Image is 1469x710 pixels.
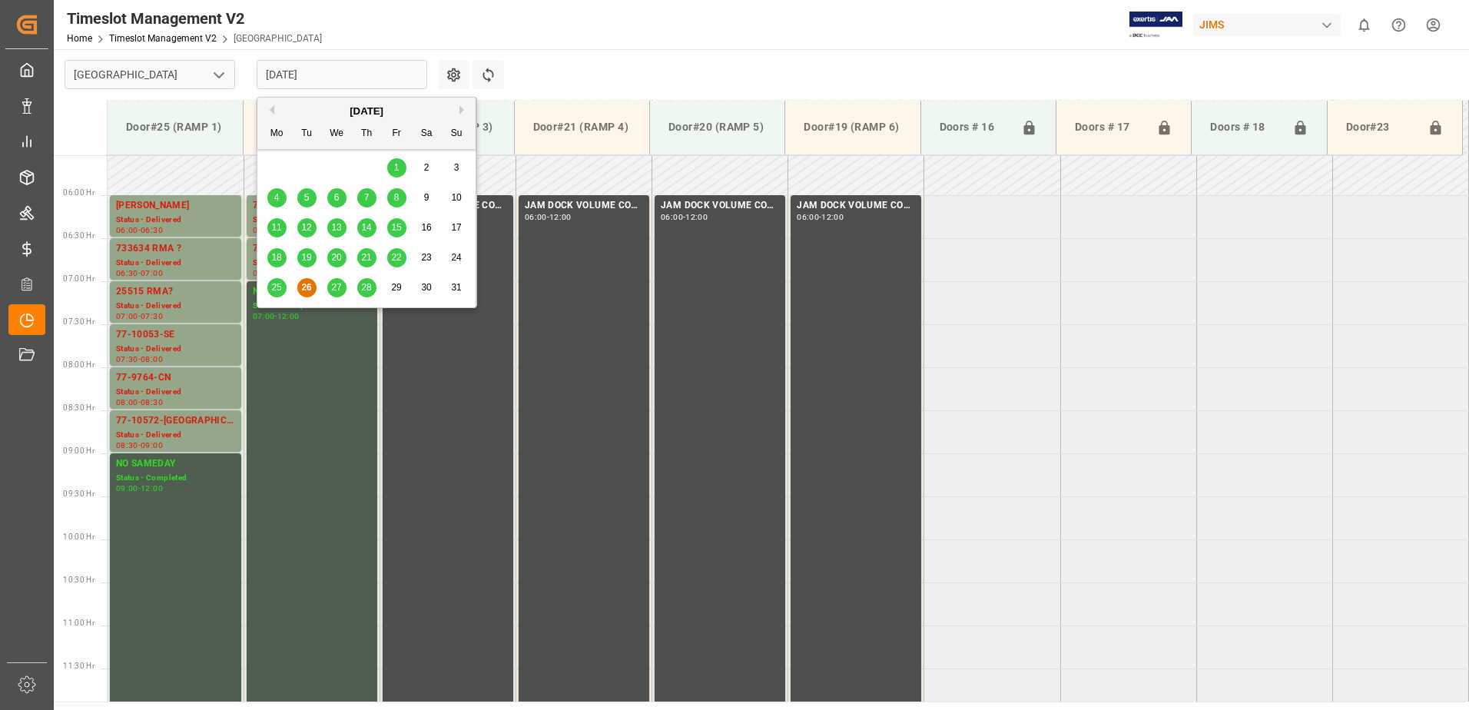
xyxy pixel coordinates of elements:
[327,124,347,144] div: We
[417,158,436,177] div: Choose Saturday, August 2nd, 2025
[361,282,371,293] span: 28
[63,662,95,670] span: 11:30 Hr
[661,214,683,221] div: 06:00
[65,60,235,89] input: Type to search/select
[116,456,235,472] div: NO SAMEDAY
[116,257,235,270] div: Status - Delivered
[297,124,317,144] div: Tu
[265,105,274,114] button: Previous Month
[334,192,340,203] span: 6
[297,188,317,207] div: Choose Tuesday, August 5th, 2025
[424,162,429,173] span: 2
[387,188,406,207] div: Choose Friday, August 8th, 2025
[424,192,429,203] span: 9
[821,214,844,221] div: 12:00
[67,7,322,30] div: Timeslot Management V2
[357,278,376,297] div: Choose Thursday, August 28th, 2025
[391,252,401,263] span: 22
[67,33,92,44] a: Home
[116,399,138,406] div: 08:00
[297,218,317,237] div: Choose Tuesday, August 12th, 2025
[451,192,461,203] span: 10
[116,214,235,227] div: Status - Delivered
[138,270,141,277] div: -
[271,282,281,293] span: 25
[527,113,637,141] div: Door#21 (RAMP 4)
[1129,12,1182,38] img: Exertis%20JAM%20-%20Email%20Logo.jpg_1722504956.jpg
[116,356,138,363] div: 07:30
[1193,14,1341,36] div: JIMS
[274,313,277,320] div: -
[277,313,300,320] div: 12:00
[933,113,1015,142] div: Doors # 16
[331,222,341,233] span: 13
[685,214,708,221] div: 12:00
[301,252,311,263] span: 19
[391,282,401,293] span: 29
[116,413,235,429] div: 77-10572-[GEOGRAPHIC_DATA]
[141,442,163,449] div: 09:00
[253,300,371,313] div: Status - Completed
[387,124,406,144] div: Fr
[327,278,347,297] div: Choose Wednesday, August 27th, 2025
[301,222,311,233] span: 12
[271,252,281,263] span: 18
[253,270,275,277] div: 06:30
[1347,8,1381,42] button: show 0 new notifications
[63,403,95,412] span: 08:30 Hr
[253,284,371,300] div: NO SAMEDAY
[417,278,436,297] div: Choose Saturday, August 30th, 2025
[394,162,400,173] span: 1
[447,218,466,237] div: Choose Sunday, August 17th, 2025
[421,252,431,263] span: 23
[141,270,163,277] div: 07:00
[257,60,427,89] input: DD.MM.YYYY
[138,356,141,363] div: -
[267,124,287,144] div: Mo
[257,104,476,119] div: [DATE]
[387,278,406,297] div: Choose Friday, August 29th, 2025
[116,442,138,449] div: 08:30
[327,218,347,237] div: Choose Wednesday, August 13th, 2025
[271,222,281,233] span: 11
[141,399,163,406] div: 08:30
[116,241,235,257] div: 733634 RMA ?
[797,198,915,214] div: JAM DOCK VOLUME CONTROL
[138,399,141,406] div: -
[547,214,549,221] div: -
[116,472,235,485] div: Status - Completed
[116,198,235,214] div: [PERSON_NAME]
[661,198,779,214] div: JAM DOCK VOLUME CONTROL
[116,370,235,386] div: 77-9764-CN
[138,485,141,492] div: -
[297,278,317,297] div: Choose Tuesday, August 26th, 2025
[331,282,341,293] span: 27
[1381,8,1416,42] button: Help Center
[116,327,235,343] div: 77-10053-SE
[683,214,685,221] div: -
[63,231,95,240] span: 06:30 Hr
[116,429,235,442] div: Status - Delivered
[138,227,141,234] div: -
[116,270,138,277] div: 06:30
[116,343,235,356] div: Status - Delivered
[549,214,572,221] div: 12:00
[253,198,371,214] div: 77-9935-BE
[63,360,95,369] span: 08:00 Hr
[417,218,436,237] div: Choose Saturday, August 16th, 2025
[116,485,138,492] div: 09:00
[141,227,163,234] div: 06:30
[297,248,317,267] div: Choose Tuesday, August 19th, 2025
[797,214,819,221] div: 06:00
[447,188,466,207] div: Choose Sunday, August 10th, 2025
[451,222,461,233] span: 17
[256,113,366,141] div: Door#24 (RAMP 2)
[253,214,371,227] div: Status - Delivered
[662,113,772,141] div: Door#20 (RAMP 5)
[116,386,235,399] div: Status - Delivered
[141,356,163,363] div: 08:00
[447,124,466,144] div: Su
[387,218,406,237] div: Choose Friday, August 15th, 2025
[357,124,376,144] div: Th
[274,192,280,203] span: 4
